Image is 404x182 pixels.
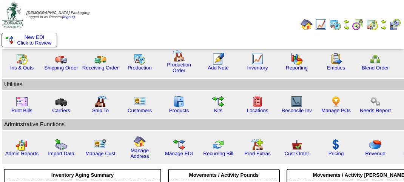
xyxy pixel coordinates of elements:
a: Reporting [286,65,308,71]
img: invoice2.gif [16,96,28,108]
a: Revenue [365,151,385,156]
img: truck3.gif [55,96,67,108]
span: [DEMOGRAPHIC_DATA] Packaging [26,11,89,15]
a: Receiving Order [82,65,119,71]
img: truck2.gif [94,53,106,65]
img: import.gif [55,139,67,151]
a: Carriers [52,108,70,113]
img: truck.gif [55,53,67,65]
img: home.gif [134,136,146,148]
img: graph.gif [291,53,303,65]
img: edi.gif [173,139,185,151]
a: Pricing [328,151,344,156]
img: po.png [330,96,342,108]
img: ediSmall.gif [6,36,13,44]
a: Locations [247,108,268,113]
img: line_graph2.gif [291,96,303,108]
a: Recurring Bill [203,151,233,156]
img: arrowleft.gif [381,19,387,25]
a: Inventory [247,65,268,71]
img: pie_chart.png [369,139,381,151]
div: Movements / Activity Pounds [171,170,277,180]
img: calendarprod.gif [329,19,341,31]
img: zoroco-logo-small.webp [2,2,23,28]
a: Manage POs [321,108,351,113]
img: cust_order.png [291,139,303,151]
img: arrowright.gif [381,25,387,31]
img: arrowright.gif [344,25,350,31]
span: Logged in as Rcastro [26,11,89,19]
a: Blend Order [362,65,389,71]
a: Kits [214,108,222,113]
img: prodextras.gif [251,139,264,151]
img: arrowleft.gif [344,19,350,25]
a: Production Order [167,62,191,73]
img: line_graph.gif [251,53,264,65]
img: customers.gif [134,96,146,108]
a: Cust Order [284,151,309,156]
img: factory.gif [173,50,185,62]
a: Admin Reports [5,151,39,156]
div: Inventory Aging Summary [6,170,159,180]
img: factory2.gif [94,96,106,108]
a: Products [169,108,189,113]
img: reconcile.gif [212,139,224,151]
a: (logout) [62,15,75,19]
a: Prod Extras [244,151,271,156]
img: home.gif [301,19,313,31]
img: graph2.png [16,139,28,151]
a: Manage Address [131,148,149,159]
a: Ins & Outs [10,65,34,71]
img: calendarinout.gif [16,53,28,65]
a: New EDI Click to Review [6,34,53,46]
img: orders.gif [212,53,224,65]
a: Add Note [208,65,229,71]
a: Print Bills [11,108,32,113]
img: line_graph.gif [315,19,327,31]
img: workorder.gif [330,53,342,65]
a: Import Data [48,151,74,156]
a: Needs Report [360,108,391,113]
span: Click to Review [6,40,53,46]
img: workflow.png [369,96,381,108]
img: locations.gif [251,96,264,108]
img: dollar.gif [330,139,342,151]
a: Manage EDI [165,151,193,156]
a: Reconcile Inv [282,108,312,113]
span: New EDI [25,34,45,40]
a: Production [128,65,152,71]
a: Empties [327,65,345,71]
img: workflow.gif [212,96,224,108]
img: network.png [369,53,381,65]
a: Shipping Order [44,65,78,71]
img: cabinet.gif [173,96,185,108]
img: calendarinout.gif [366,19,378,31]
img: calendarprod.gif [134,53,146,65]
a: Customers [128,108,152,113]
img: calendarblend.gif [352,19,364,31]
a: Manage Cust [85,151,115,156]
img: managecust.png [94,139,108,151]
img: calendarcustomer.gif [389,19,401,31]
a: Ship To [92,108,109,113]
